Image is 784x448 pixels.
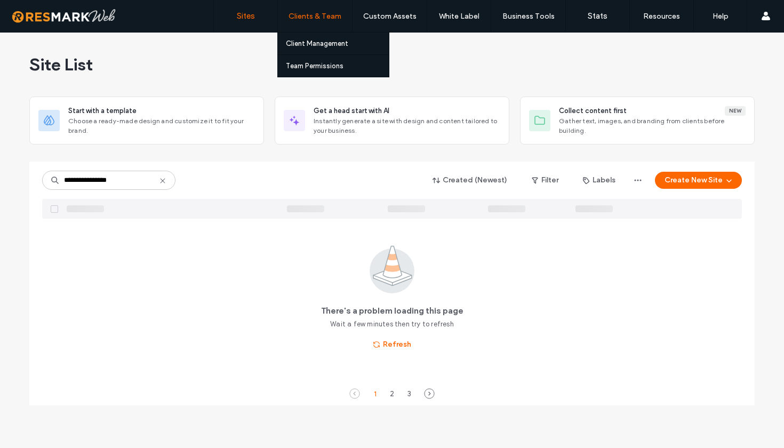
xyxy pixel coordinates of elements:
[286,39,348,47] label: Client Management
[520,97,755,145] div: Collect content firstNewGather text, images, and branding from clients before building.
[237,11,255,21] label: Sites
[29,54,93,75] span: Site List
[573,172,625,189] button: Labels
[588,11,607,21] label: Stats
[559,106,627,116] span: Collect content first
[25,7,46,17] span: Help
[655,172,742,189] button: Create New Site
[423,172,517,189] button: Created (Newest)
[321,305,463,317] span: There's a problem loading this page
[275,97,509,145] div: Get a head start with AIInstantly generate a site with design and content tailored to your business.
[330,319,454,330] span: Wait a few minutes then try to refresh
[725,106,746,116] div: New
[286,33,389,54] a: Client Management
[386,387,398,400] div: 2
[521,172,569,189] button: Filter
[289,12,341,21] label: Clients & Team
[713,12,729,21] label: Help
[403,387,415,400] div: 3
[29,97,264,145] div: Start with a templateChoose a ready-made design and customize it to fit your brand.
[643,12,680,21] label: Resources
[559,116,746,135] span: Gather text, images, and branding from clients before building.
[364,336,421,353] button: Refresh
[314,116,500,135] span: Instantly generate a site with design and content tailored to your business.
[68,116,255,135] span: Choose a ready-made design and customize it to fit your brand.
[363,12,417,21] label: Custom Assets
[439,12,479,21] label: White Label
[369,387,381,400] div: 1
[314,106,389,116] span: Get a head start with AI
[68,106,137,116] span: Start with a template
[286,55,389,77] a: Team Permissions
[286,62,343,70] label: Team Permissions
[502,12,555,21] label: Business Tools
